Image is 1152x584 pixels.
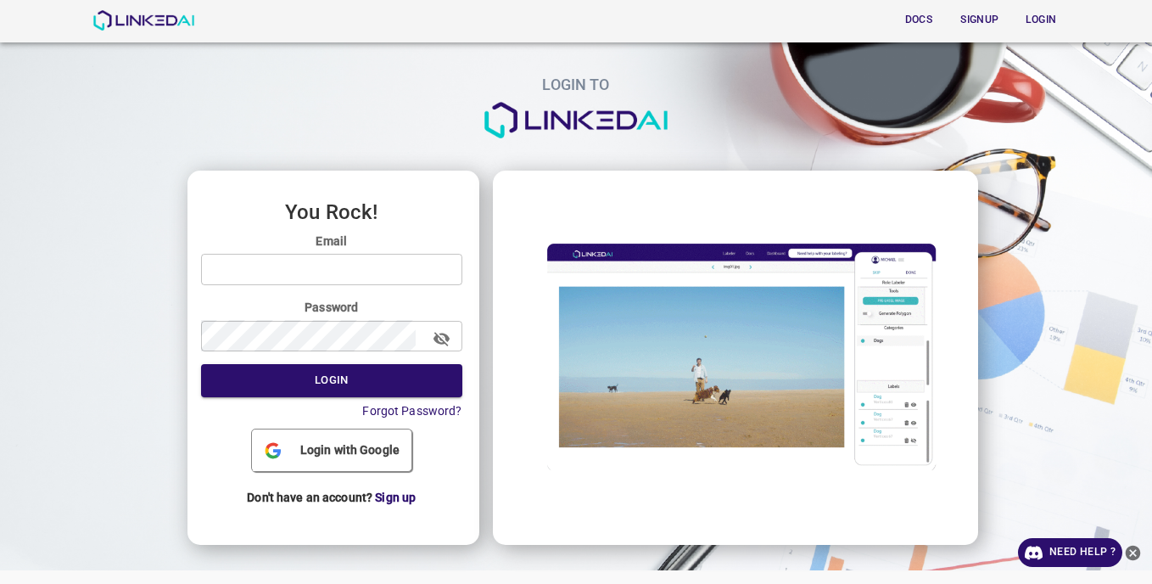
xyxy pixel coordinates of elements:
a: Need Help ? [1018,538,1122,567]
button: Signup [953,6,1007,34]
label: Email [201,233,462,250]
a: Docs [888,3,949,37]
img: LinkedAI [92,10,195,31]
button: Docs [892,6,946,34]
a: Signup [949,3,1010,37]
button: Login [1014,6,1068,34]
a: Login [1010,3,1071,37]
p: Don't have an account? [201,476,462,519]
a: Sign up [375,491,416,504]
a: Forgot Password? [362,404,461,418]
span: Login with Google [294,441,406,459]
img: logo.png [483,102,669,139]
button: Login [201,364,462,397]
h3: You Rock! [201,201,462,223]
img: login_image.gif [506,228,962,485]
button: close-help [1122,538,1144,567]
label: Password [201,299,462,316]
